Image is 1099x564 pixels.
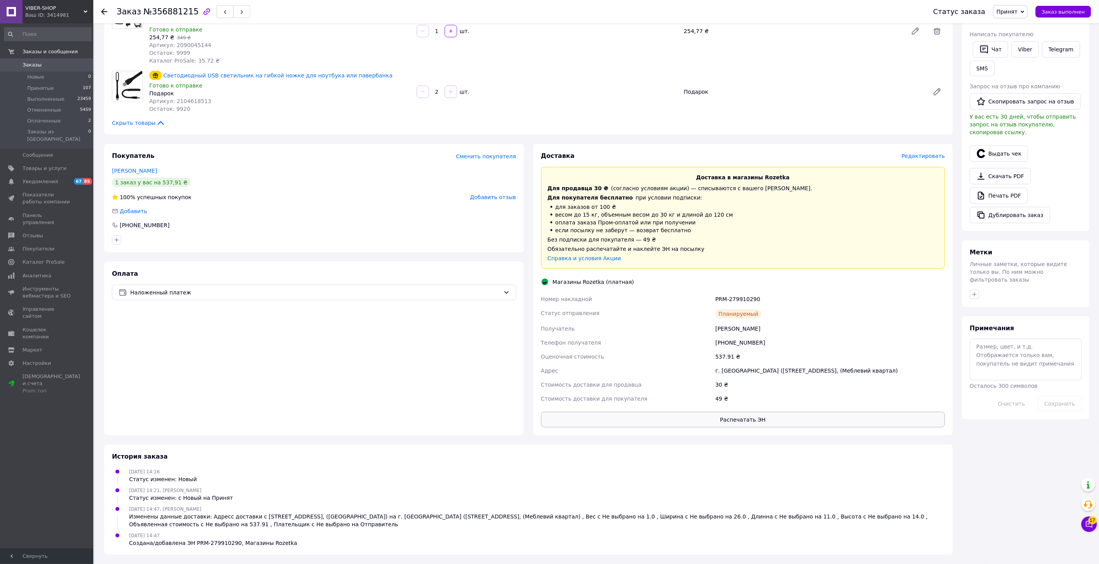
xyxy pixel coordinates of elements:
[112,119,165,127] span: Скрыть товары
[548,194,939,201] div: при условии подписки:
[149,34,174,40] span: 254,77 ₴
[119,221,170,229] div: [PHONE_NUMBER]
[88,117,91,124] span: 2
[112,168,157,174] a: [PERSON_NAME]
[23,165,66,172] span: Товары и услуги
[548,255,621,261] a: Справка и условия Акции
[130,288,500,297] span: Наложенный платеж
[714,378,947,392] div: 30 ₴
[149,50,190,56] span: Остаток: 9999
[970,261,1068,283] span: Личные заметки, которые видите только вы. По ним можно фильтровать заказы
[933,8,985,16] div: Статус заказа
[83,85,91,92] span: 107
[456,153,516,159] span: Сменить покупателя
[970,114,1076,135] span: У вас есть 30 дней, чтобы отправить запрос на отзыв покупателю, скопировав ссылку.
[77,96,91,103] span: 23459
[970,168,1031,184] a: Скачать PDF
[541,340,601,346] span: Телефон получателя
[23,387,80,394] div: Prom топ
[23,245,54,252] span: Покупатели
[149,26,203,33] span: Готово к отправке
[101,8,107,16] div: Вернуться назад
[1082,517,1097,532] button: Чат с покупателем17
[23,326,72,340] span: Кошелек компании
[88,74,91,81] span: 0
[541,310,600,316] span: Статус отправления
[23,191,72,205] span: Показатели работы компании
[23,48,78,55] span: Заказы и сообщения
[27,107,61,114] span: Отмененные
[970,324,1014,332] span: Примечания
[27,85,54,92] span: Принятые
[970,187,1028,204] a: Печать PDF
[112,453,168,460] span: История заказа
[1042,41,1080,58] a: Telegram
[470,194,516,200] span: Добавить отзыв
[541,368,558,374] span: Адрес
[120,208,147,214] span: Добавить
[541,326,575,332] span: Получатель
[715,309,762,319] div: Планируемый
[458,88,470,96] div: шт.
[23,272,51,279] span: Аналитика
[970,383,1038,389] span: Осталось 300 символов
[548,184,939,192] div: (согласно условиям акции) — списываются с вашего [PERSON_NAME].
[129,506,201,512] span: [DATE] 14:47, [PERSON_NAME]
[541,382,642,388] span: Стоимость доставки для продавца
[129,475,197,483] div: Статус изменен: Новый
[112,178,190,187] div: 1 заказ у вас на 537,91 ₴
[112,152,154,159] span: Покупатель
[548,219,939,226] li: оплата заказа Пром-оплатой или при получении
[27,117,61,124] span: Оплаченные
[23,360,51,367] span: Настройки
[129,469,160,475] span: [DATE] 14:16
[548,203,939,211] li: для заказов от 100 ₴
[149,82,203,89] span: Готово к отправке
[541,152,575,159] span: Доставка
[23,286,72,300] span: Инструменты вебмастера и SEO
[541,296,592,302] span: Номер накладной
[129,533,160,538] span: [DATE] 14:47
[177,35,191,40] span: 349 ₴
[149,98,211,104] span: Артикул: 2104618513
[548,236,939,243] div: Без подписки для покупателя — 49 ₴
[112,193,192,201] div: успешных покупок
[714,350,947,364] div: 537.91 ₴
[117,7,141,16] span: Заказ
[129,513,945,528] div: Изменены данные доставки: Адресс доставки с [STREET_ADDRESS], ([GEOGRAPHIC_DATA]) на г. [GEOGRAPH...
[25,5,84,12] span: VIBER-SHOP
[541,354,605,360] span: Оценочная стоимость
[548,194,633,201] span: Для покупателя бесплатно
[458,27,470,35] div: шт.
[149,58,220,64] span: Каталог ProSale: 35.72 ₴
[129,539,297,547] div: Создана/добавлена ЭН PRM-279910290, Магазины Rozetka
[714,364,947,378] div: г. [GEOGRAPHIC_DATA] ([STREET_ADDRESS], (Меблевий квартал)
[541,396,648,402] span: Стоимость доставки для покупателя
[970,61,995,76] button: SMS
[27,96,65,103] span: Выполненные
[129,488,201,493] span: [DATE] 14:21, [PERSON_NAME]
[541,412,945,427] button: Распечатать ЭН
[74,178,83,185] span: 67
[80,107,91,114] span: 5459
[1089,517,1097,524] span: 17
[970,207,1050,223] button: Дублировать заказ
[27,74,44,81] span: Новые
[970,249,992,256] span: Метки
[1036,6,1091,18] button: Заказ выполнен
[681,26,905,37] div: 254,77 ₴
[548,226,939,234] li: если посылку не заберут — возврат бесплатно
[548,245,939,253] div: Обязательно распечатайте и наклейте ЭН на посылку
[696,174,790,180] span: Доставка в магазины Rozetka
[112,270,138,277] span: Оплата
[143,7,199,16] span: №356881215
[1012,41,1039,58] a: Viber
[4,27,92,41] input: Поиск
[970,31,1034,37] span: Написать покупателю
[970,93,1081,110] button: Скопировать запрос на отзыв
[930,84,945,100] a: Редактировать
[23,61,42,68] span: Заказы
[83,178,92,185] span: 85
[1042,9,1085,15] span: Заказ выполнен
[714,336,947,350] div: [PHONE_NUMBER]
